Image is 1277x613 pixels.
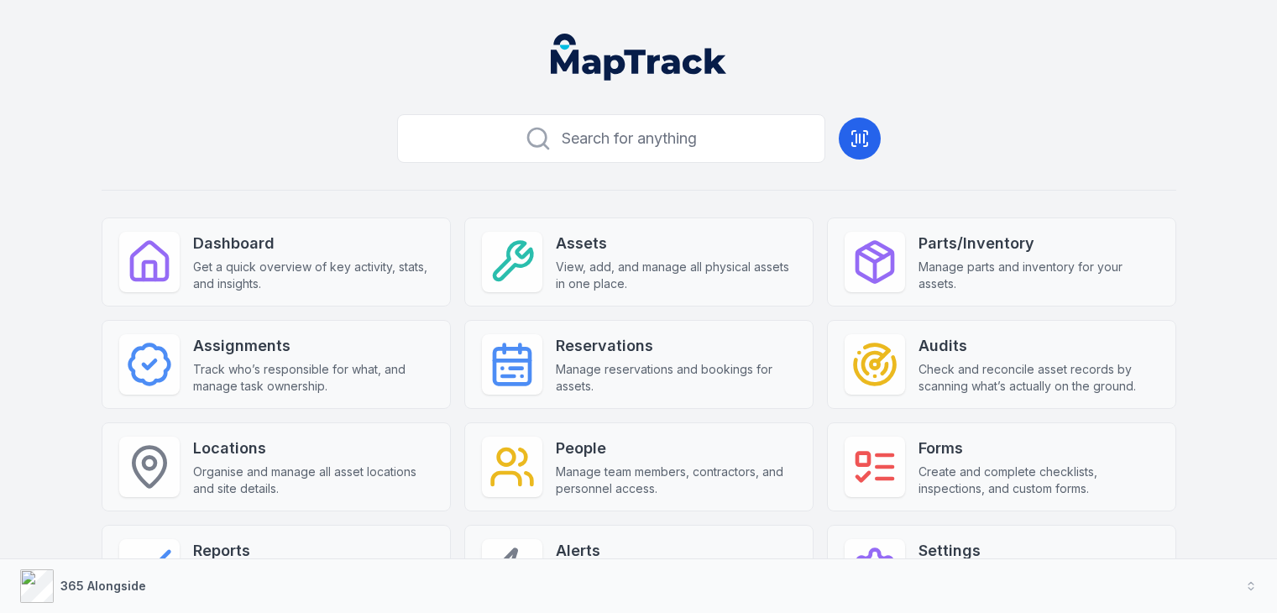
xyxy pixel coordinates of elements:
span: Manage parts and inventory for your assets. [918,259,1159,292]
a: AuditsCheck and reconcile asset records by scanning what’s actually on the ground. [827,320,1176,409]
span: Manage reservations and bookings for assets. [556,361,796,395]
nav: Global [524,34,754,81]
strong: People [556,437,796,460]
span: Track who’s responsible for what, and manage task ownership. [193,361,433,395]
button: Search for anything [397,114,825,163]
a: DashboardGet a quick overview of key activity, stats, and insights. [102,217,451,306]
strong: 365 Alongside [60,579,146,593]
a: FormsCreate and complete checklists, inspections, and custom forms. [827,422,1176,511]
strong: Locations [193,437,433,460]
a: PeopleManage team members, contractors, and personnel access. [464,422,814,511]
strong: Alerts [556,539,796,563]
strong: Assets [556,232,796,255]
span: Organise and manage all asset locations and site details. [193,464,433,497]
strong: Settings [918,539,1159,563]
strong: Audits [918,334,1159,358]
a: Parts/InventoryManage parts and inventory for your assets. [827,217,1176,306]
span: View, add, and manage all physical assets in one place. [556,259,796,292]
strong: Reports [193,539,433,563]
a: AssignmentsTrack who’s responsible for what, and manage task ownership. [102,320,451,409]
strong: Dashboard [193,232,433,255]
span: Manage team members, contractors, and personnel access. [556,464,796,497]
span: Check and reconcile asset records by scanning what’s actually on the ground. [918,361,1159,395]
strong: Assignments [193,334,433,358]
span: Search for anything [562,127,697,150]
strong: Parts/Inventory [918,232,1159,255]
a: LocationsOrganise and manage all asset locations and site details. [102,422,451,511]
strong: Forms [918,437,1159,460]
span: Get a quick overview of key activity, stats, and insights. [193,259,433,292]
span: Create and complete checklists, inspections, and custom forms. [918,464,1159,497]
a: AssetsView, add, and manage all physical assets in one place. [464,217,814,306]
strong: Reservations [556,334,796,358]
a: ReservationsManage reservations and bookings for assets. [464,320,814,409]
